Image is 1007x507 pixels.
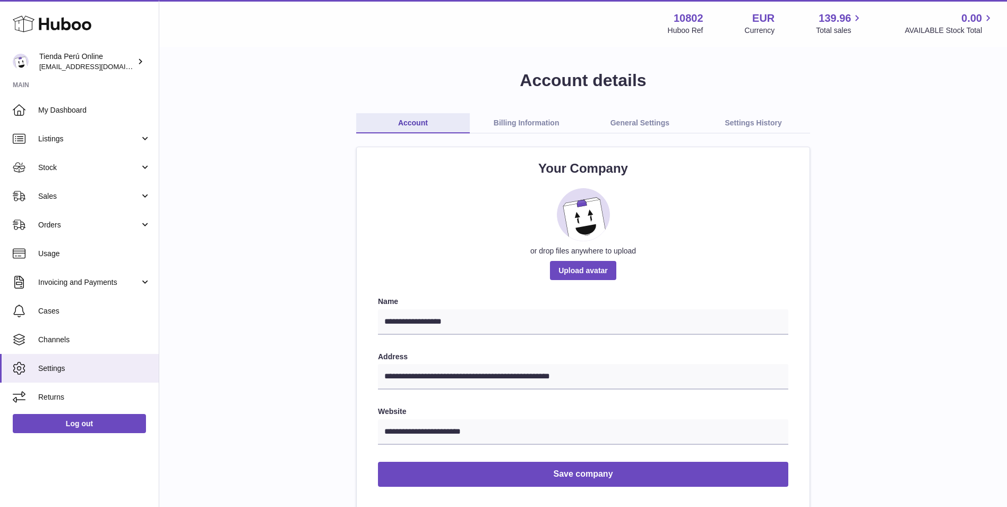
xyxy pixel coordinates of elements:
[752,11,774,26] strong: EUR
[961,11,982,26] span: 0.00
[668,26,703,36] div: Huboo Ref
[38,105,151,115] span: My Dashboard
[378,462,788,487] button: Save company
[905,26,994,36] span: AVAILABLE Stock Total
[378,246,788,256] div: or drop files anywhere to upload
[816,11,863,36] a: 139.96 Total sales
[39,62,156,71] span: [EMAIL_ADDRESS][DOMAIN_NAME]
[356,113,470,133] a: Account
[557,188,610,241] img: placeholder_image.svg
[819,11,851,26] span: 139.96
[38,163,140,173] span: Stock
[378,297,788,307] label: Name
[38,220,140,230] span: Orders
[38,364,151,374] span: Settings
[378,407,788,417] label: Website
[38,335,151,345] span: Channels
[550,261,616,280] span: Upload avatar
[696,113,810,133] a: Settings History
[13,414,146,433] a: Log out
[38,134,140,144] span: Listings
[39,52,135,72] div: Tienda Perú Online
[905,11,994,36] a: 0.00 AVAILABLE Stock Total
[745,26,775,36] div: Currency
[470,113,583,133] a: Billing Information
[38,191,140,201] span: Sales
[13,54,29,70] img: internalAdmin-10802@internal.huboo.com
[674,11,703,26] strong: 10802
[176,69,990,92] h1: Account details
[38,249,151,259] span: Usage
[38,277,140,288] span: Invoicing and Payments
[38,392,151,402] span: Returns
[816,26,863,36] span: Total sales
[378,160,788,177] h2: Your Company
[38,306,151,316] span: Cases
[378,352,788,362] label: Address
[583,113,697,133] a: General Settings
